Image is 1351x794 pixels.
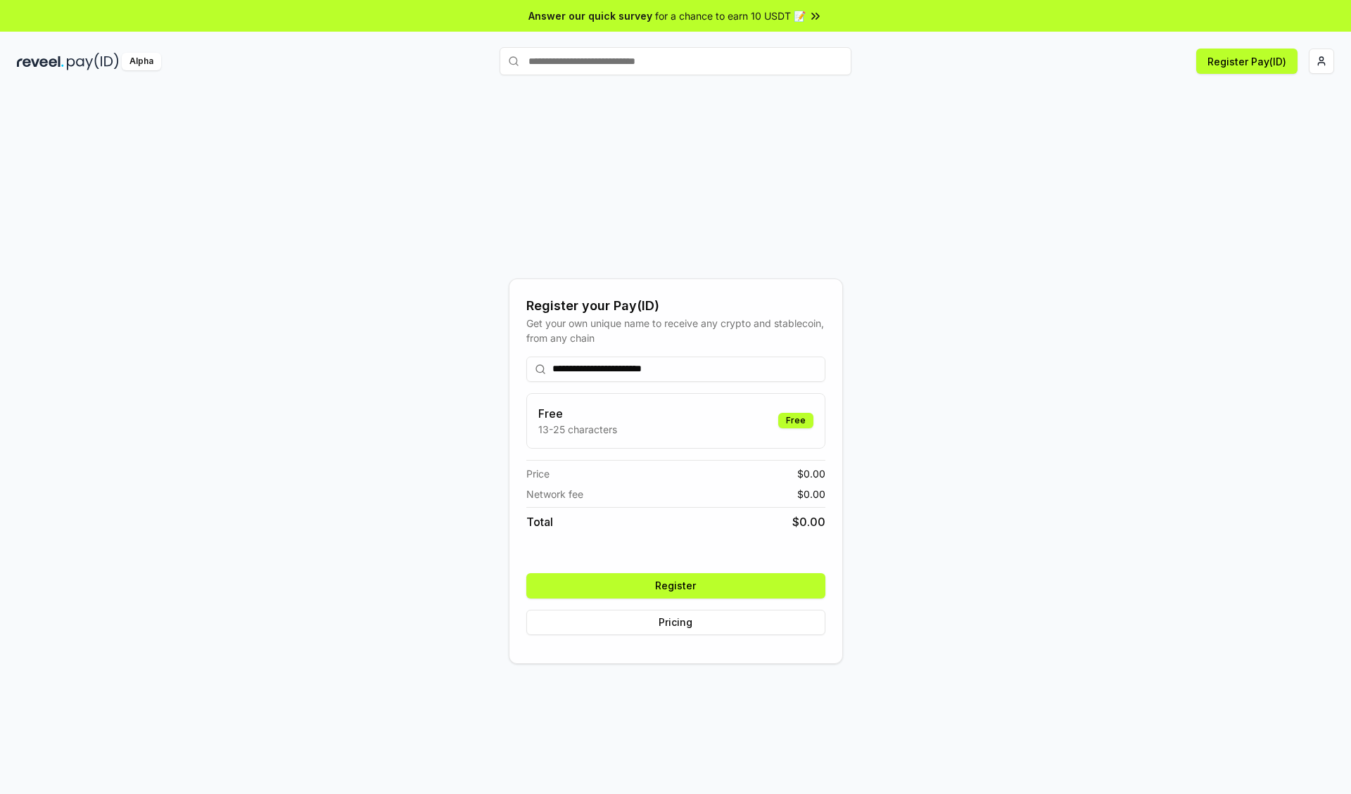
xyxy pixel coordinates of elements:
[1196,49,1298,74] button: Register Pay(ID)
[526,573,825,598] button: Register
[538,422,617,437] p: 13-25 characters
[122,53,161,70] div: Alpha
[797,487,825,501] span: $ 0.00
[67,53,119,70] img: pay_id
[655,8,806,23] span: for a chance to earn 10 USDT 📝
[792,513,825,530] span: $ 0.00
[538,405,617,422] h3: Free
[526,487,583,501] span: Network fee
[526,296,825,316] div: Register your Pay(ID)
[528,8,652,23] span: Answer our quick survey
[526,513,553,530] span: Total
[526,466,550,481] span: Price
[797,466,825,481] span: $ 0.00
[526,610,825,635] button: Pricing
[17,53,64,70] img: reveel_dark
[526,316,825,345] div: Get your own unique name to receive any crypto and stablecoin, from any chain
[778,413,813,428] div: Free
